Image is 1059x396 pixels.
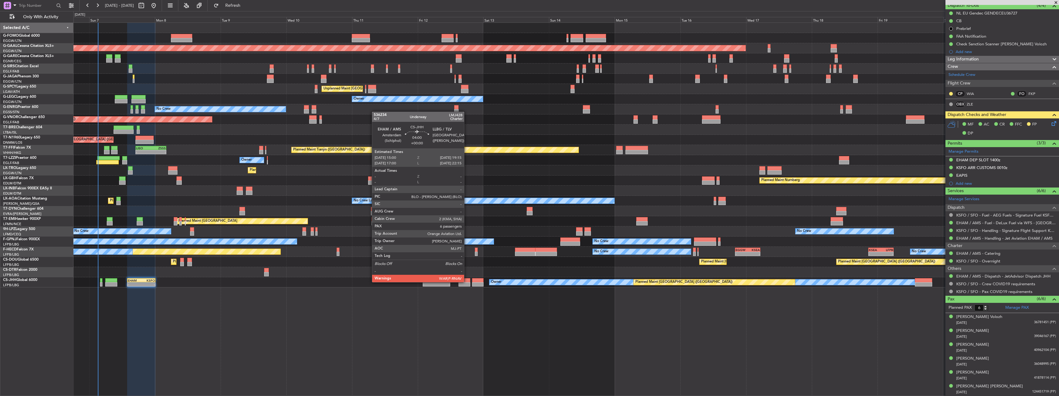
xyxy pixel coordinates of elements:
[812,17,878,23] div: Thu 18
[967,101,981,107] a: ZLE
[956,289,1032,294] a: KSFO / SFO - Pax COVID19 requirements
[3,75,39,78] a: G-JAGAPhenom 300
[948,296,954,303] span: Pax
[3,64,15,68] span: G-SIRS
[956,362,967,367] span: [DATE]
[156,105,171,114] div: No Crew
[3,278,37,282] a: CS-JHHGlobal 6000
[3,85,16,89] span: G-SPCY
[3,237,40,241] a: F-GPNJFalcon 900EX
[136,146,151,150] div: LIEO
[3,171,22,175] a: EGGW/LTN
[136,150,151,154] div: -
[3,176,17,180] span: LX-GBH
[956,26,971,31] div: Prebrief
[155,17,221,23] div: Mon 8
[948,188,964,195] span: Services
[3,95,36,99] a: G-LEGCLegacy 600
[761,176,800,185] div: Planned Maint Nurnberg
[3,217,41,221] a: T7-EMIHawker 900XP
[3,54,54,58] a: G-GARECessna Citation XLS+
[128,283,141,286] div: -
[3,217,15,221] span: T7-EMI
[483,17,549,23] div: Sat 13
[956,383,1023,390] div: [PERSON_NAME] [PERSON_NAME]
[220,3,246,8] span: Refresh
[323,84,423,93] div: Unplanned Maint [GEOGRAPHIC_DATA] ([PERSON_NAME] Intl)
[241,155,252,165] div: Owner
[549,17,615,23] div: Sun 14
[956,314,1002,320] div: [PERSON_NAME] Volozh
[948,80,970,87] span: Flight Crew
[3,79,22,84] a: EGGW/LTN
[173,257,270,266] div: Planned Maint [GEOGRAPHIC_DATA] ([GEOGRAPHIC_DATA])
[1015,122,1022,128] span: FFC
[984,122,989,128] span: AC
[869,252,881,256] div: -
[3,262,19,267] a: LFPB/LBG
[402,248,415,252] div: UGTB
[3,268,37,272] a: CS-DTRFalcon 2000
[437,283,450,286] div: -
[437,278,450,282] div: EHAM
[3,59,22,64] a: EGNR/CEG
[797,227,811,236] div: No Crew
[105,3,134,8] span: [DATE] - [DATE]
[956,41,1047,47] div: Check Sanction Scanner [PERSON_NAME] Volozh
[423,283,436,286] div: -
[1037,2,1046,9] span: (4/4)
[415,252,427,256] div: -
[42,135,144,144] div: Unplanned Maint [GEOGRAPHIC_DATA] ([GEOGRAPHIC_DATA])
[397,237,412,246] div: No Crew
[956,34,986,39] div: FAA Notification
[948,2,979,9] span: Dispatch To-Dos
[3,105,18,109] span: G-ENRG
[912,247,926,256] div: No Crew
[956,334,967,339] span: [DATE]
[221,17,286,23] div: Tue 9
[3,136,20,139] span: T7-N1960
[956,390,967,394] span: [DATE]
[7,12,67,22] button: Only With Activity
[415,248,427,252] div: RJTT
[956,320,967,325] span: [DATE]
[3,115,45,119] a: G-VNORChallenger 650
[352,17,418,23] div: Thu 11
[74,227,89,236] div: No Crew
[949,305,972,311] label: Planned PAX
[3,201,39,206] a: [PERSON_NAME]/QSA
[948,111,1006,118] span: Dispatch Checks and Weather
[956,258,1000,264] a: KSFO / SFO - Overnight
[3,258,39,262] a: CS-DOUGlobal 6500
[1005,305,1029,311] a: Manage PAX
[1037,188,1046,194] span: (6/6)
[1034,375,1056,381] span: 41878114 (PP)
[3,146,31,150] a: T7-FFIFalcon 7X
[838,257,935,266] div: Planned Maint [GEOGRAPHIC_DATA] ([GEOGRAPHIC_DATA])
[354,94,364,104] div: Owner
[3,156,36,160] a: T7-LZZIPraetor 600
[3,39,22,43] a: EGGW/LTN
[3,100,22,104] a: EGGW/LTN
[3,207,44,211] a: T7-DYNChallenger 604
[3,176,34,180] a: LX-GBHFalcon 7X
[956,49,1056,54] div: Add new
[286,17,352,23] div: Wed 10
[943,17,1009,23] div: Sat 20
[3,268,16,272] span: CS-DTR
[3,44,54,48] a: G-GAALCessna Citation XLS+
[3,69,19,74] a: EGLF/FAB
[1037,140,1046,146] span: (3/3)
[141,278,155,282] div: KSFO
[949,72,975,78] a: Schedule Crew
[956,342,989,348] div: [PERSON_NAME]
[1017,90,1027,97] div: FO
[967,91,981,97] a: WIA
[956,10,1017,16] div: NL EU Gendec GENDECEU36727
[141,283,155,286] div: -
[3,242,19,247] a: LFPB/LBG
[151,146,166,150] div: ZSSS
[956,376,967,381] span: [DATE]
[956,228,1056,233] a: KSFO / SFO - Handling - Signature Flight Support KSFO / SFO
[3,283,19,287] a: LFPB/LBG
